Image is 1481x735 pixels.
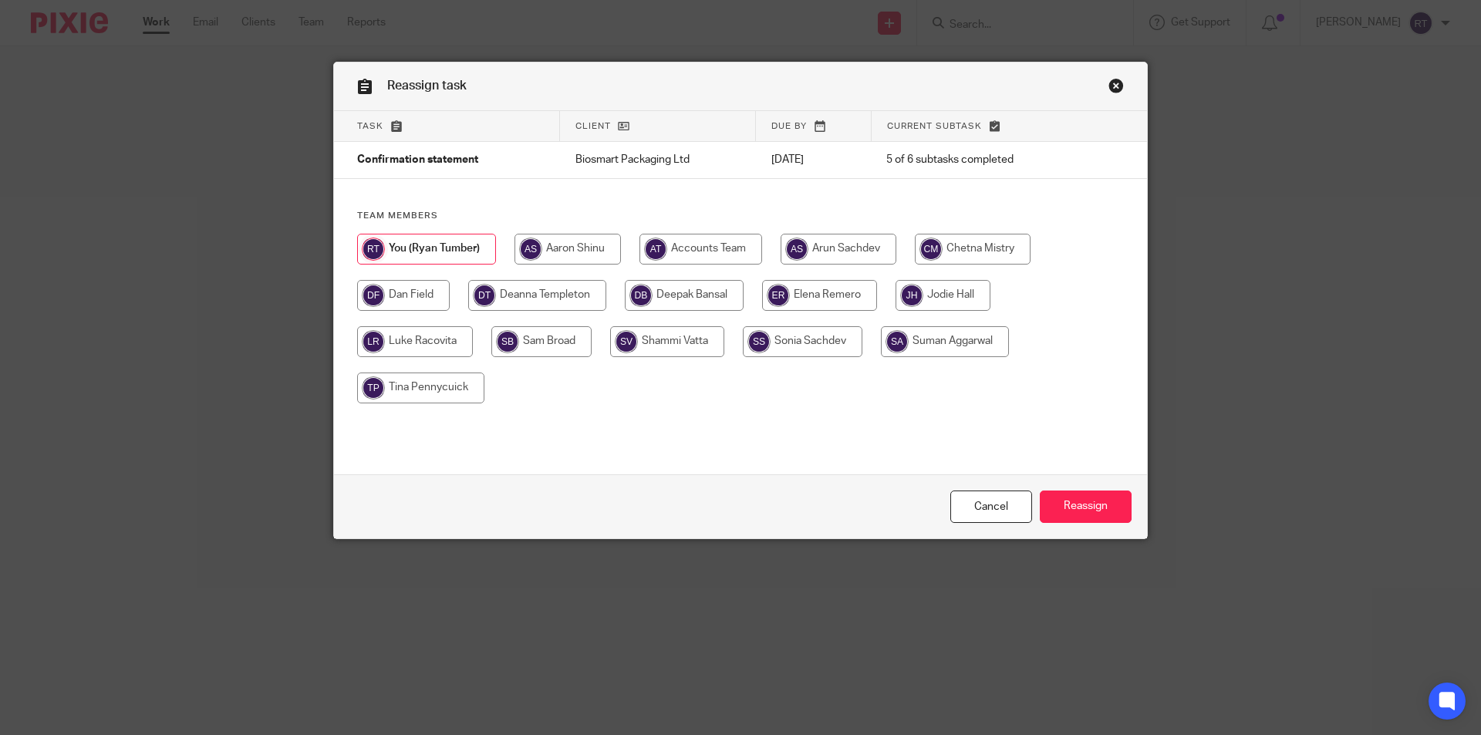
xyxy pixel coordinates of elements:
[357,122,383,130] span: Task
[357,210,1124,222] h4: Team members
[387,79,467,92] span: Reassign task
[1108,78,1124,99] a: Close this dialog window
[887,122,982,130] span: Current subtask
[1040,491,1132,524] input: Reassign
[950,491,1032,524] a: Close this dialog window
[771,152,856,167] p: [DATE]
[771,122,807,130] span: Due by
[871,142,1085,179] td: 5 of 6 subtasks completed
[357,155,478,166] span: Confirmation statement
[575,152,740,167] p: Biosmart Packaging Ltd
[575,122,611,130] span: Client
